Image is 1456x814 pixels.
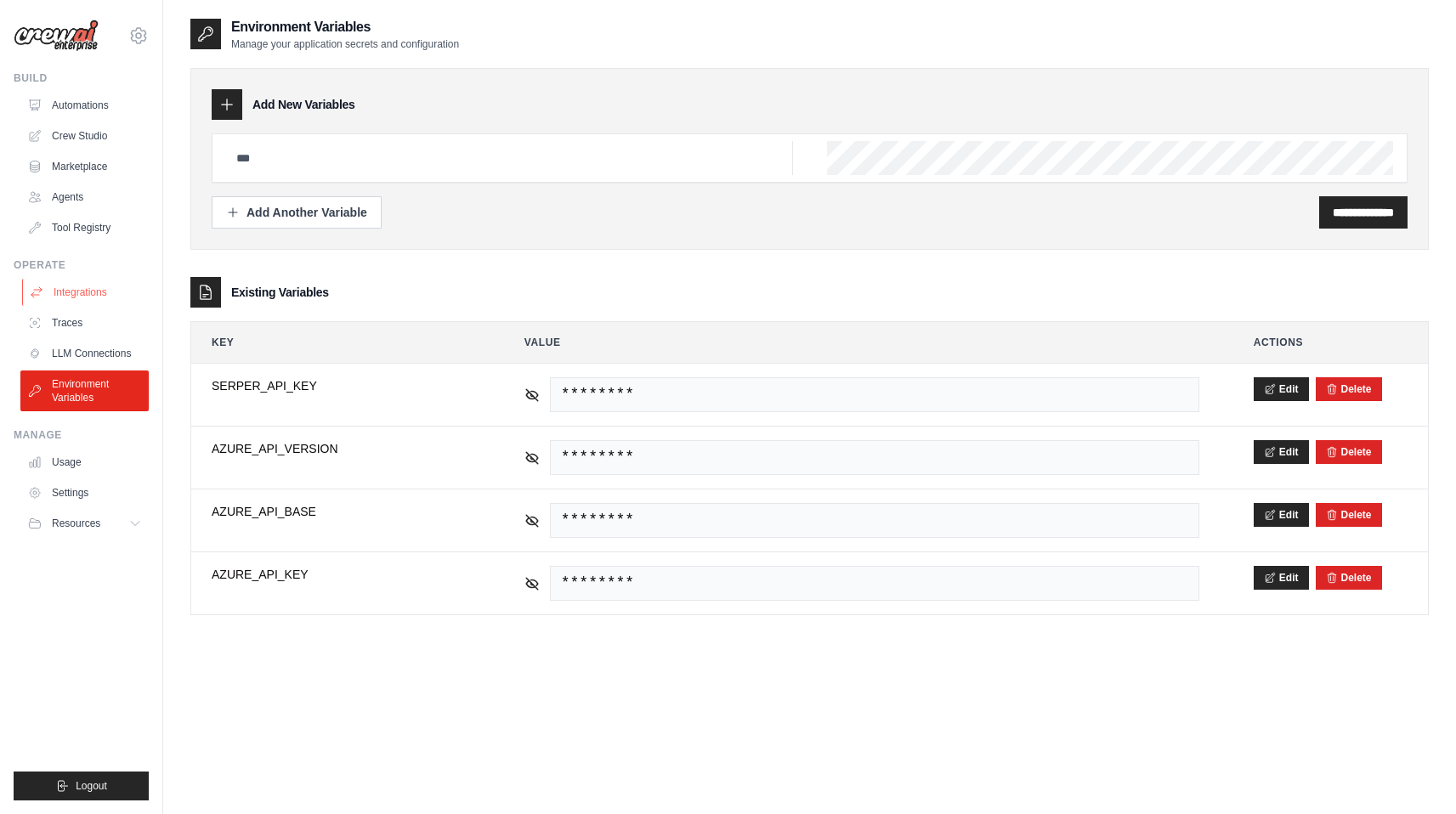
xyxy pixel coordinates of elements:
[504,322,1220,363] th: Value
[1254,377,1309,401] button: Edit
[1326,445,1372,459] button: Delete
[20,340,149,367] a: LLM Connections
[1254,566,1309,590] button: Edit
[20,122,149,150] a: Crew Studio
[20,92,149,119] a: Automations
[212,566,470,583] span: AZURE_API_KEY
[20,370,149,411] a: Environment Variables
[1326,571,1372,585] button: Delete
[231,284,329,301] h3: Existing Variables
[20,184,149,211] a: Agents
[14,71,149,85] div: Build
[20,309,149,336] a: Traces
[22,279,150,306] a: Integrations
[252,96,355,113] h3: Add New Variables
[52,517,100,530] span: Resources
[1326,382,1372,396] button: Delete
[1254,503,1309,527] button: Edit
[1233,322,1428,363] th: Actions
[14,20,99,52] img: Logo
[14,258,149,272] div: Operate
[191,322,490,363] th: Key
[20,449,149,476] a: Usage
[1326,508,1372,522] button: Delete
[212,377,470,394] span: SERPER_API_KEY
[212,440,470,457] span: AZURE_API_VERSION
[231,37,459,51] p: Manage your application secrets and configuration
[226,204,367,221] div: Add Another Variable
[14,772,149,800] button: Logout
[212,196,382,229] button: Add Another Variable
[20,153,149,180] a: Marketplace
[231,17,459,37] h2: Environment Variables
[1254,440,1309,464] button: Edit
[20,214,149,241] a: Tool Registry
[20,510,149,537] button: Resources
[20,479,149,506] a: Settings
[212,503,470,520] span: AZURE_API_BASE
[76,779,107,793] span: Logout
[14,428,149,442] div: Manage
